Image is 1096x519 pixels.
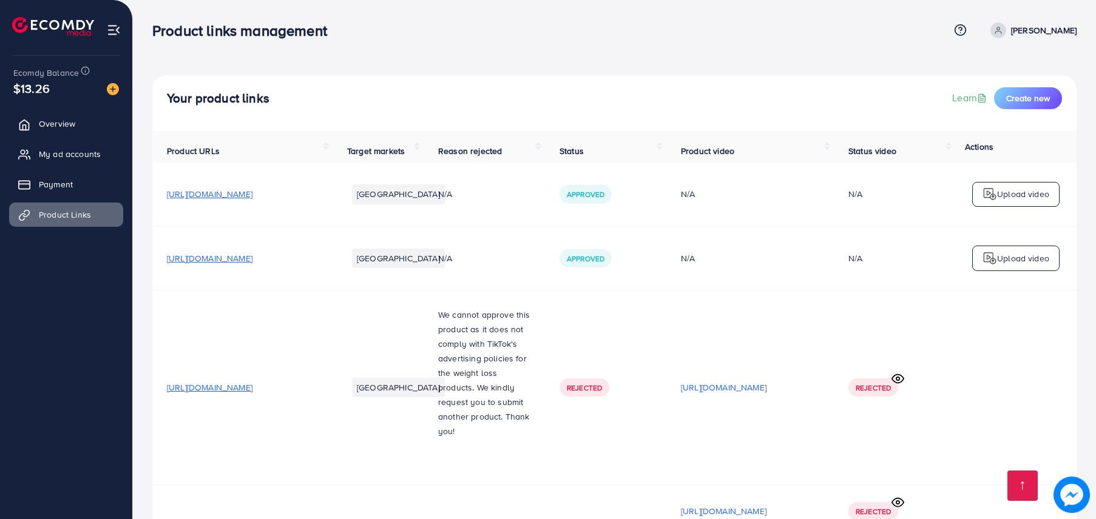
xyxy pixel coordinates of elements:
p: [URL][DOMAIN_NAME] [681,380,766,395]
span: Ecomdy Balance [13,67,79,79]
li: [GEOGRAPHIC_DATA] [352,249,445,268]
span: N/A [438,252,452,264]
span: N/A [438,188,452,200]
span: Product URLs [167,145,220,157]
span: Product Links [39,209,91,221]
button: Create new [994,87,1062,109]
span: Product video [681,145,734,157]
span: Rejected [856,506,891,517]
h4: Your product links [167,91,269,106]
span: My ad accounts [39,148,101,160]
span: Overview [39,118,75,130]
span: Target markets [347,145,405,157]
img: menu [107,23,121,37]
img: logo [12,17,94,36]
span: We cannot approve this product as it does not comply with TikTok's advertising policies for the w... [438,309,530,437]
p: [PERSON_NAME] [1011,23,1077,38]
span: Create new [1006,92,1050,104]
span: $13.26 [13,79,50,97]
div: N/A [848,252,862,264]
a: Learn [952,91,989,105]
span: Approved [567,253,604,264]
a: [PERSON_NAME] [986,22,1077,38]
img: logo [983,187,997,201]
span: [URL][DOMAIN_NAME] [167,188,252,200]
h3: Product links management [152,22,337,39]
a: Product Links [9,203,123,227]
a: Overview [9,112,123,136]
a: My ad accounts [9,142,123,166]
span: Reason rejected [438,145,502,157]
div: N/A [848,188,862,200]
div: N/A [681,252,819,264]
img: logo [983,251,997,266]
li: [GEOGRAPHIC_DATA] [352,184,445,204]
p: [URL][DOMAIN_NAME] [681,504,766,518]
a: Payment [9,172,123,196]
span: Rejected [856,383,891,393]
p: Upload video [997,251,1049,266]
span: Actions [965,141,993,153]
img: image [1054,477,1090,513]
span: Rejected [567,383,602,393]
div: N/A [681,188,819,200]
p: Upload video [997,187,1049,201]
span: Status video [848,145,896,157]
span: Approved [567,189,604,199]
span: [URL][DOMAIN_NAME] [167,252,252,264]
span: Payment [39,178,73,190]
img: image [107,83,119,95]
span: [URL][DOMAIN_NAME] [167,381,252,393]
span: Status [560,145,584,157]
li: [GEOGRAPHIC_DATA] [352,378,445,397]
